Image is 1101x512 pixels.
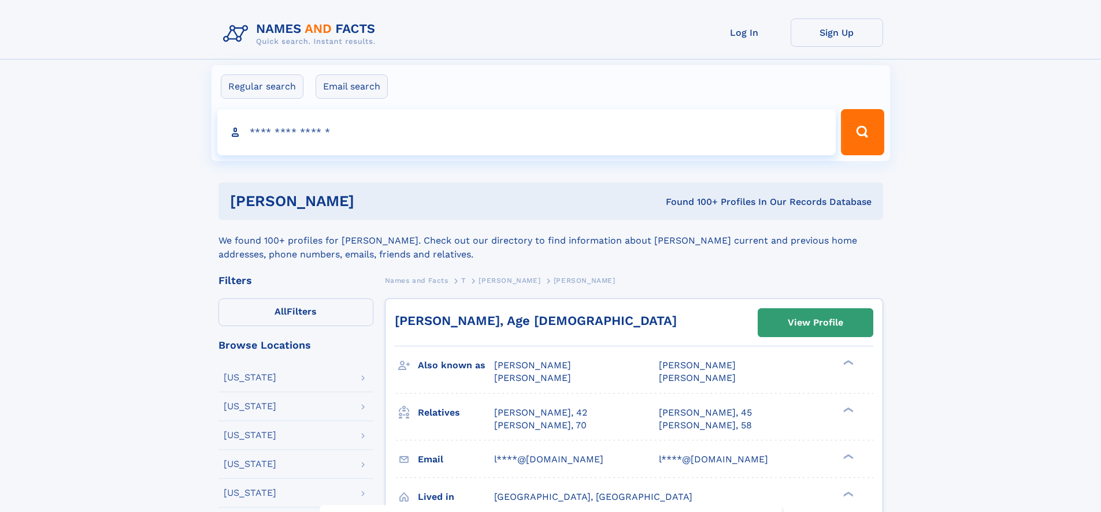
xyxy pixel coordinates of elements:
[224,459,276,469] div: [US_STATE]
[554,276,616,285] span: [PERSON_NAME]
[418,403,494,423] h3: Relatives
[758,309,873,337] a: View Profile
[659,360,736,371] span: [PERSON_NAME]
[418,450,494,469] h3: Email
[840,406,854,413] div: ❯
[218,298,373,326] label: Filters
[510,196,872,208] div: Found 100+ Profiles In Our Records Database
[418,356,494,375] h3: Also known as
[659,372,736,383] span: [PERSON_NAME]
[224,431,276,440] div: [US_STATE]
[791,18,883,47] a: Sign Up
[461,276,466,285] span: T
[494,419,587,432] a: [PERSON_NAME], 70
[224,488,276,498] div: [US_STATE]
[218,340,373,350] div: Browse Locations
[840,359,854,367] div: ❯
[221,74,303,99] label: Regular search
[418,487,494,507] h3: Lived in
[698,18,791,47] a: Log In
[218,18,385,50] img: Logo Names and Facts
[275,306,287,317] span: All
[494,360,571,371] span: [PERSON_NAME]
[659,419,752,432] a: [PERSON_NAME], 58
[217,109,836,155] input: search input
[230,194,510,208] h1: [PERSON_NAME]
[494,406,587,419] a: [PERSON_NAME], 42
[659,406,752,419] a: [PERSON_NAME], 45
[788,309,843,336] div: View Profile
[218,220,883,261] div: We found 100+ profiles for [PERSON_NAME]. Check out our directory to find information about [PERS...
[224,373,276,382] div: [US_STATE]
[840,453,854,460] div: ❯
[840,490,854,498] div: ❯
[218,275,373,286] div: Filters
[385,273,448,287] a: Names and Facts
[841,109,884,155] button: Search Button
[224,402,276,411] div: [US_STATE]
[494,372,571,383] span: [PERSON_NAME]
[316,74,388,99] label: Email search
[395,313,677,328] a: [PERSON_NAME], Age [DEMOGRAPHIC_DATA]
[479,273,540,287] a: [PERSON_NAME]
[479,276,540,285] span: [PERSON_NAME]
[494,491,692,502] span: [GEOGRAPHIC_DATA], [GEOGRAPHIC_DATA]
[461,273,466,287] a: T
